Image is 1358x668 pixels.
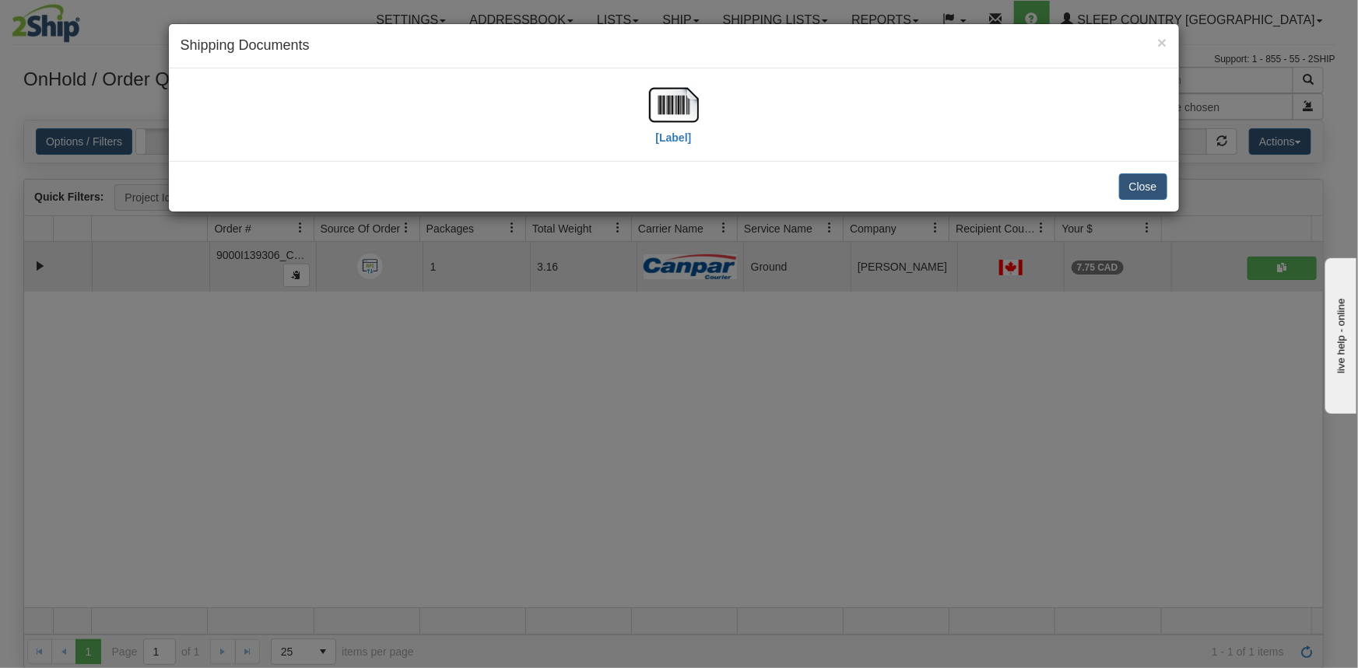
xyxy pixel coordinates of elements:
[656,130,692,145] label: [Label]
[1157,34,1167,51] button: Close
[1157,33,1167,51] span: ×
[181,36,1167,56] h4: Shipping Documents
[1119,173,1167,200] button: Close
[1322,254,1356,413] iframe: chat widget
[649,97,699,143] a: [Label]
[649,80,699,130] img: barcode.jpg
[12,13,144,25] div: live help - online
